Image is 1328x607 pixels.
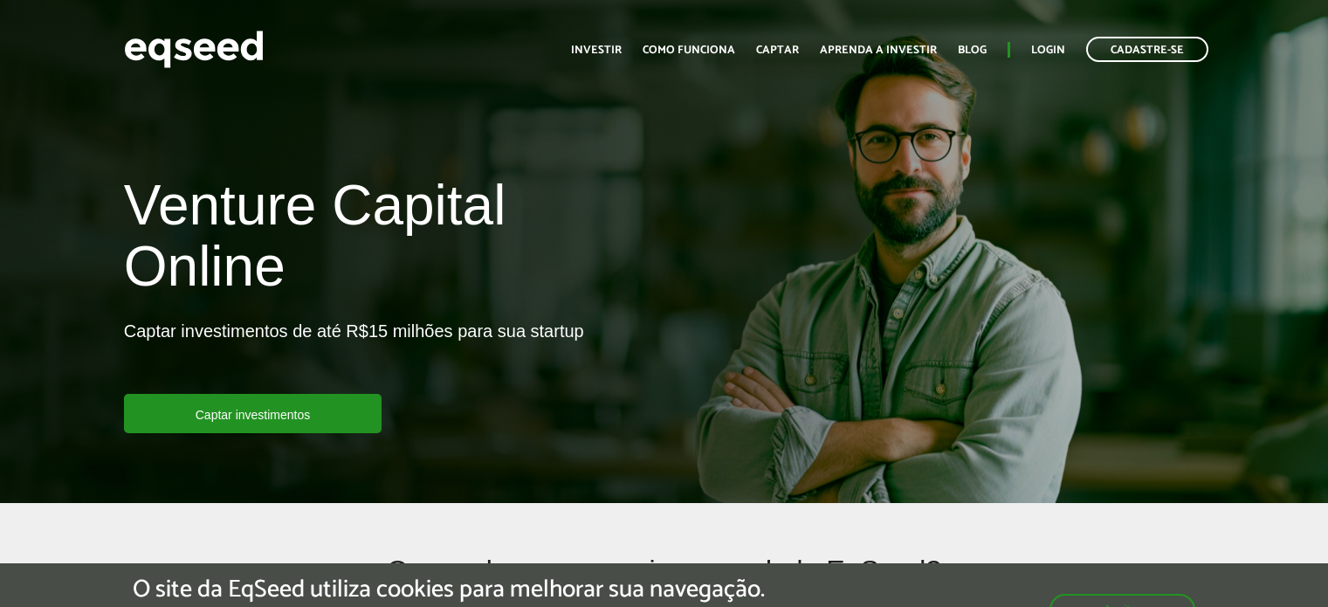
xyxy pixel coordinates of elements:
[1031,45,1065,56] a: Login
[1086,37,1208,62] a: Cadastre-se
[820,45,937,56] a: Aprenda a investir
[124,175,651,307] h1: Venture Capital Online
[124,26,264,72] img: EqSeed
[124,394,382,433] a: Captar investimentos
[756,45,799,56] a: Captar
[124,321,584,394] p: Captar investimentos de até R$15 milhões para sua startup
[958,45,987,56] a: Blog
[643,45,735,56] a: Como funciona
[133,576,765,604] h5: O site da EqSeed utiliza cookies para melhorar sua navegação.
[571,45,622,56] a: Investir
